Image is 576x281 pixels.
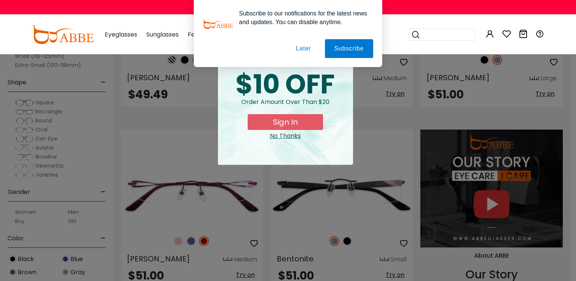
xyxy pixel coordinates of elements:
button: Later [286,39,320,58]
img: notification icon [203,9,233,39]
div: Subscribe to our notifications for the latest news and updates. You can disable anytime. [233,9,373,26]
div: $10 OFF [224,71,347,98]
button: Subscribe [325,39,373,58]
span: × [337,58,347,67]
button: Sign In [248,114,323,130]
button: Close [337,58,347,67]
div: Order amount over than $20 [224,98,347,114]
div: Close [224,131,347,140]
